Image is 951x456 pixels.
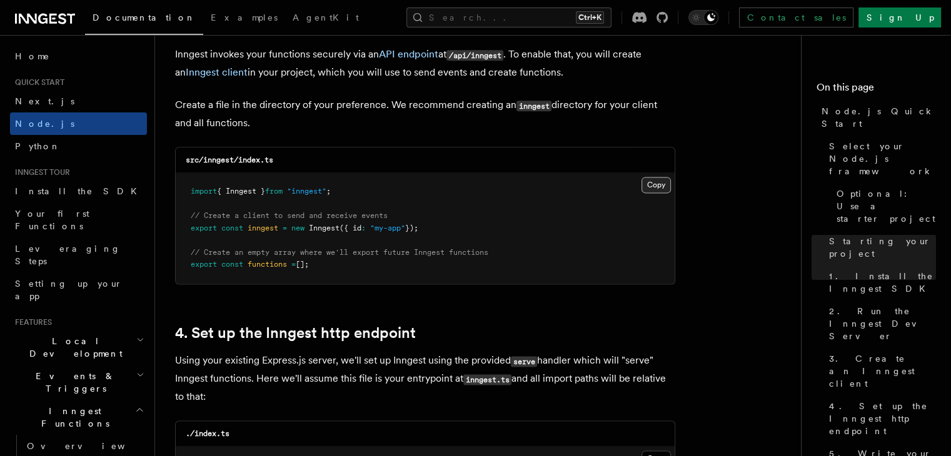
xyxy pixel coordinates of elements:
a: AgentKit [285,4,366,34]
a: API endpoint [379,48,438,60]
button: Inngest Functions [10,400,147,435]
h4: On this page [817,80,936,100]
span: []; [296,260,309,269]
span: Optional: Use a starter project [837,187,936,225]
span: Home [15,50,50,62]
code: src/inngest/index.ts [186,156,273,164]
span: Your first Functions [15,209,89,231]
span: Node.js [15,119,74,129]
span: new [291,224,304,232]
span: }); [405,224,418,232]
span: import [191,187,217,196]
a: Optional: Use a starter project [832,182,936,230]
span: Features [10,317,52,327]
a: Python [10,135,147,157]
a: Select your Node.js framework [824,135,936,182]
a: 4. Set up the Inngest http endpoint [175,324,416,342]
a: 3. Create an Inngest client [824,347,936,395]
a: Contact sales [739,7,853,27]
a: Install the SDK [10,180,147,202]
span: 1. Install the Inngest SDK [829,270,936,295]
span: functions [248,260,287,269]
code: inngest.ts [463,374,511,385]
a: Node.js [10,112,147,135]
span: = [291,260,296,269]
a: Node.js Quick Start [817,100,936,135]
span: Python [15,141,61,151]
a: Next.js [10,90,147,112]
a: Your first Functions [10,202,147,237]
span: ({ id [340,224,361,232]
a: Home [10,45,147,67]
span: Next.js [15,96,74,106]
span: Quick start [10,77,64,87]
span: Overview [27,441,156,451]
button: Search...Ctrl+K [406,7,611,27]
code: inngest [516,101,551,111]
button: Copy [642,177,671,193]
span: = [283,224,287,232]
span: Local Development [10,335,136,360]
a: Starting your project [824,230,936,265]
button: Local Development [10,330,147,365]
span: 2. Run the Inngest Dev Server [829,305,936,342]
span: Node.js Quick Start [822,105,936,130]
span: 4. Set up the Inngest http endpoint [829,400,936,437]
span: Inngest tour [10,167,70,177]
span: AgentKit [293,12,359,22]
span: ; [326,187,331,196]
span: Select your Node.js framework [829,140,936,177]
span: Events & Triggers [10,370,136,395]
p: Using your existing Express.js server, we'll set up Inngest using the provided handler which will... [175,352,675,405]
span: Install the SDK [15,186,144,196]
a: Leveraging Steps [10,237,147,272]
span: Setting up your app [15,279,123,301]
span: // Create an empty array where we'll export future Inngest functions [191,248,488,257]
button: Events & Triggers [10,365,147,400]
button: Toggle dark mode [688,10,718,25]
a: Setting up your app [10,272,147,307]
span: Inngest Functions [10,405,135,430]
kbd: Ctrl+K [576,11,604,24]
span: from [265,187,283,196]
a: Documentation [85,4,203,35]
p: Create a file in the directory of your preference. We recommend creating an directory for your cl... [175,96,675,132]
code: /api/inngest [446,50,503,61]
span: const [221,224,243,232]
span: 3. Create an Inngest client [829,352,936,390]
span: Inngest [309,224,340,232]
span: export [191,224,217,232]
span: "my-app" [370,224,405,232]
a: Sign Up [858,7,941,27]
a: 1. Install the Inngest SDK [824,265,936,300]
span: Leveraging Steps [15,244,121,266]
a: 4. Set up the Inngest http endpoint [824,395,936,442]
a: 2. Run the Inngest Dev Server [824,300,936,347]
span: export [191,260,217,269]
span: const [221,260,243,269]
span: Starting your project [829,235,936,260]
span: Examples [211,12,278,22]
code: ./index.ts [186,429,229,438]
span: "inngest" [287,187,326,196]
span: : [361,224,366,232]
span: Documentation [93,12,196,22]
p: Inngest invokes your functions securely via an at . To enable that, you will create an in your pr... [175,46,675,81]
a: Inngest client [186,66,248,78]
code: serve [511,356,537,367]
span: // Create a client to send and receive events [191,211,388,220]
span: { Inngest } [217,187,265,196]
span: inngest [248,224,278,232]
a: Examples [203,4,285,34]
